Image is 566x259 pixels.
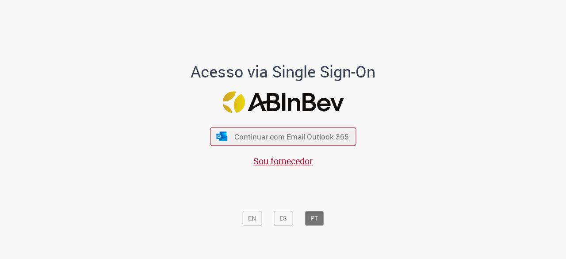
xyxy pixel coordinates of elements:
[234,131,349,142] span: Continuar com Email Outlook 365
[210,128,356,146] button: ícone Azure/Microsoft 360 Continuar com Email Outlook 365
[216,131,228,141] img: ícone Azure/Microsoft 360
[253,155,313,167] a: Sou fornecedor
[305,211,324,226] button: PT
[274,211,293,226] button: ES
[242,211,262,226] button: EN
[161,63,406,81] h1: Acesso via Single Sign-On
[222,91,344,113] img: Logo ABInBev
